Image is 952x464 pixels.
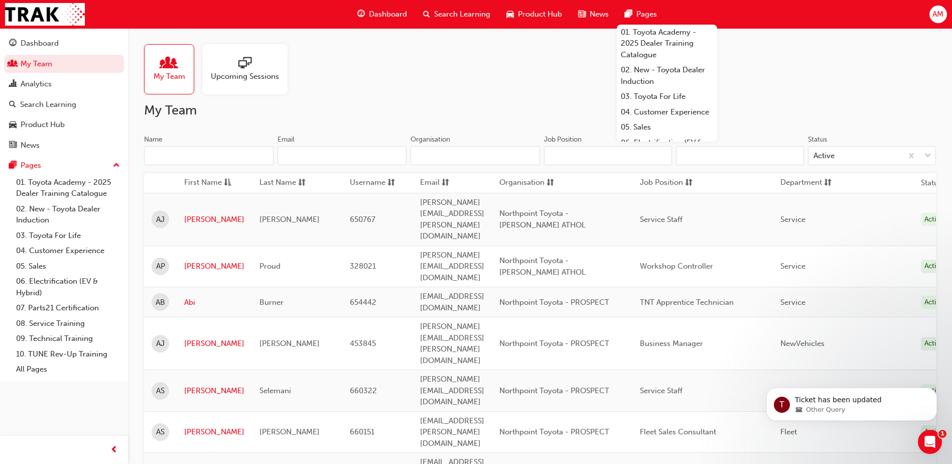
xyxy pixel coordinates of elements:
[780,262,805,271] span: Service
[499,427,609,436] span: Northpoint Toyota - PROSPECT
[9,80,17,89] span: chart-icon
[5,3,85,26] a: Trak
[259,298,284,307] span: Burner
[420,177,440,189] span: Email
[590,9,609,20] span: News
[9,121,17,130] span: car-icon
[224,177,231,189] span: asc-icon
[780,339,825,348] span: NewVehicles
[12,175,124,201] a: 01. Toyota Academy - 2025 Dealer Training Catalogue
[640,177,683,189] span: Job Position
[921,213,947,226] div: Active
[921,177,942,189] th: Status
[420,375,484,406] span: [PERSON_NAME][EMAIL_ADDRESS][DOMAIN_NAME]
[676,146,804,165] input: Department
[259,177,296,189] span: Last Name
[434,9,490,20] span: Search Learning
[202,44,296,94] a: Upcoming Sessions
[387,177,395,189] span: sorting-icon
[350,215,375,224] span: 650767
[12,300,124,316] a: 07. Parts21 Certification
[4,32,124,156] button: DashboardMy TeamAnalyticsSearch LearningProduct HubNews
[278,146,407,165] input: Email
[499,386,609,395] span: Northpoint Toyota - PROSPECT
[21,160,41,171] div: Pages
[617,62,717,89] a: 02. New - Toyota Dealer Induction
[184,385,244,397] a: [PERSON_NAME]
[12,346,124,362] a: 10. TUNE Rev-Up Training
[144,135,163,145] div: Name
[113,159,120,172] span: up-icon
[184,426,244,438] a: [PERSON_NAME]
[640,298,734,307] span: TNT Apprentice Technician
[4,136,124,155] a: News
[12,331,124,346] a: 09. Technical Training
[751,367,952,437] iframe: Intercom notifications message
[12,316,124,331] a: 08. Service Training
[184,177,222,189] span: First Name
[570,4,617,25] a: news-iconNews
[259,262,281,271] span: Proud
[929,6,947,23] button: AM
[350,177,385,189] span: Username
[110,444,118,456] span: prev-icon
[184,214,244,225] a: [PERSON_NAME]
[9,161,17,170] span: pages-icon
[640,262,713,271] span: Workshop Controller
[144,102,936,119] h2: My Team
[163,57,176,71] span: people-icon
[12,201,124,228] a: 02. New - Toyota Dealer Induction
[4,115,124,134] a: Product Hub
[350,262,376,271] span: 328021
[350,177,405,189] button: Usernamesorting-icon
[350,339,376,348] span: 453845
[640,177,695,189] button: Job Positionsorting-icon
[4,75,124,93] a: Analytics
[156,426,165,438] span: AS
[544,146,672,165] input: Job Position
[442,177,449,189] span: sorting-icon
[824,177,832,189] span: sorting-icon
[506,8,514,21] span: car-icon
[780,177,836,189] button: Departmentsorting-icon
[357,8,365,21] span: guage-icon
[420,416,484,448] span: [EMAIL_ADDRESS][PERSON_NAME][DOMAIN_NAME]
[156,261,165,272] span: AP
[259,339,320,348] span: [PERSON_NAME]
[4,55,124,73] a: My Team
[9,100,16,109] span: search-icon
[499,177,545,189] span: Organisation
[184,297,244,308] a: Abi
[184,338,244,350] a: [PERSON_NAME]
[20,99,76,110] div: Search Learning
[617,104,717,120] a: 04. Customer Experience
[617,120,717,135] a: 05. Sales
[625,8,632,21] span: pages-icon
[184,177,239,189] button: First Nameasc-icon
[938,430,946,438] span: 1
[12,362,124,377] a: All Pages
[21,140,40,151] div: News
[9,60,17,69] span: people-icon
[420,292,484,312] span: [EMAIL_ADDRESS][DOMAIN_NAME]
[423,8,430,21] span: search-icon
[9,141,17,150] span: news-icon
[156,297,165,308] span: AB
[211,71,279,82] span: Upcoming Sessions
[9,39,17,48] span: guage-icon
[415,4,498,25] a: search-iconSearch Learning
[640,215,683,224] span: Service Staff
[499,209,586,229] span: Northpoint Toyota - [PERSON_NAME] ATHOL
[617,4,665,25] a: pages-iconPages
[259,427,320,436] span: [PERSON_NAME]
[350,427,374,436] span: 660151
[4,156,124,175] button: Pages
[640,339,703,348] span: Business Manager
[932,9,943,20] span: AM
[617,25,717,63] a: 01. Toyota Academy - 2025 Dealer Training Catalogue
[4,34,124,53] a: Dashboard
[4,95,124,114] a: Search Learning
[349,4,415,25] a: guage-iconDashboard
[21,78,52,90] div: Analytics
